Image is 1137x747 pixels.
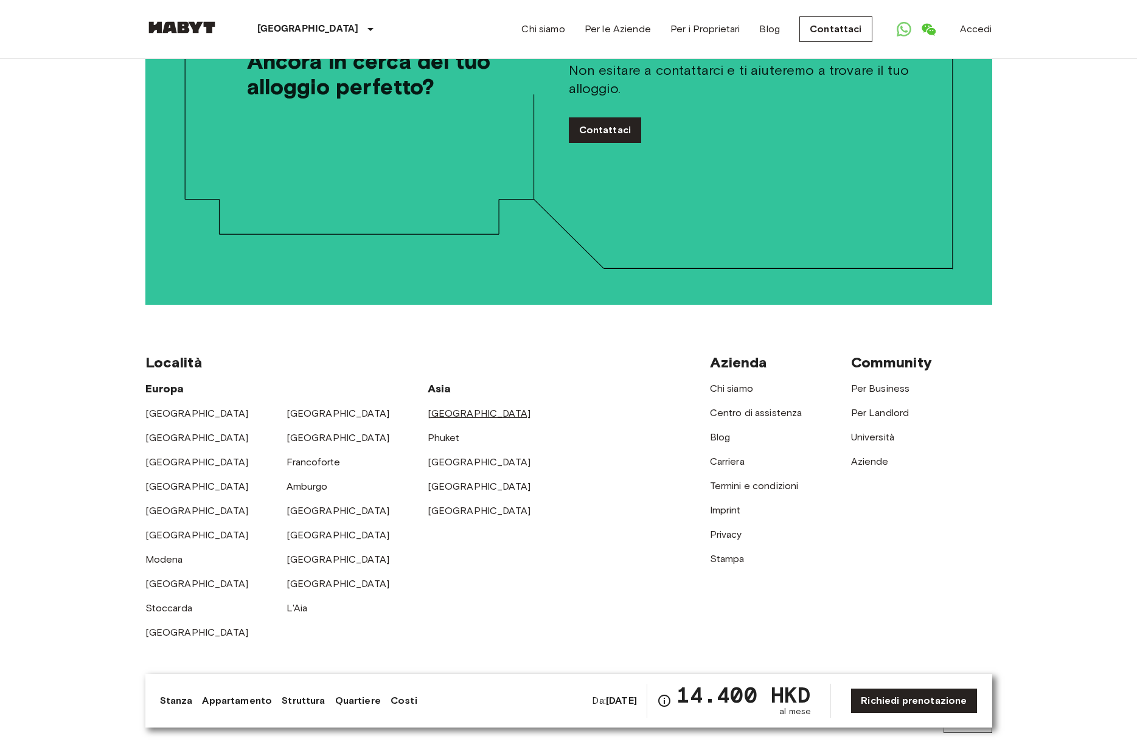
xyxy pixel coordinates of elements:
[592,694,636,707] span: Da:
[287,481,328,492] a: Amburgo
[287,408,390,419] a: [GEOGRAPHIC_DATA]
[606,695,637,706] b: [DATE]
[521,22,565,36] a: Chi siamo
[710,480,799,492] a: Termini e condizioni
[145,627,249,638] a: [GEOGRAPHIC_DATA]
[287,602,308,614] a: L'Aia
[247,48,501,99] span: Ancora in cerca del tuo alloggio perfetto?
[145,481,249,492] a: [GEOGRAPHIC_DATA]
[851,353,932,371] span: Community
[710,456,745,467] a: Carriera
[710,504,741,516] a: Imprint
[287,578,390,589] a: [GEOGRAPHIC_DATA]
[145,578,249,589] a: [GEOGRAPHIC_DATA]
[282,693,325,708] a: Struttura
[779,706,811,718] span: al mese
[145,432,249,443] a: [GEOGRAPHIC_DATA]
[145,456,249,468] a: [GEOGRAPHIC_DATA]
[428,382,451,395] span: Asia
[145,554,183,565] a: Modena
[428,432,460,443] a: Phuket
[428,481,531,492] a: [GEOGRAPHIC_DATA]
[287,456,341,468] a: Francoforte
[851,407,909,419] a: Per Landlord
[335,693,381,708] a: Quartiere
[851,431,895,443] a: Università
[916,17,941,41] a: Open WeChat
[569,117,642,143] a: Contattaci
[145,353,203,371] span: Località
[799,16,872,42] a: Contattaci
[585,22,651,36] a: Per le Aziende
[160,693,193,708] a: Stanza
[428,505,531,516] a: [GEOGRAPHIC_DATA]
[569,43,953,98] span: Con [PERSON_NAME] puoi trovarlo nel giro di un attimo! Non esitare a contattarci e ti aiuteremo a...
[670,22,740,36] a: Per i Proprietari
[710,383,753,394] a: Chi siamo
[145,408,249,419] a: [GEOGRAPHIC_DATA]
[892,17,916,41] a: Open WhatsApp
[145,505,249,516] a: [GEOGRAPHIC_DATA]
[710,353,768,371] span: Azienda
[759,22,780,36] a: Blog
[391,693,417,708] a: Costi
[850,688,977,714] a: Richiedi prenotazione
[287,505,390,516] a: [GEOGRAPHIC_DATA]
[287,529,390,541] a: [GEOGRAPHIC_DATA]
[710,553,745,565] a: Stampa
[428,408,531,419] a: [GEOGRAPHIC_DATA]
[710,431,731,443] a: Blog
[428,456,531,468] a: [GEOGRAPHIC_DATA]
[676,684,812,706] span: 14.400 HKD
[145,602,192,614] a: Stoccarda
[287,432,390,443] a: [GEOGRAPHIC_DATA]
[287,554,390,565] a: [GEOGRAPHIC_DATA]
[710,407,802,419] a: Centro di assistenza
[202,693,272,708] a: Appartamento
[257,22,359,36] p: [GEOGRAPHIC_DATA]
[710,529,742,540] a: Privacy
[960,22,992,36] a: Accedi
[657,693,672,708] svg: Verifica i dettagli delle spese nella sezione 'Riassunto dei Costi'. Si prega di notare che gli s...
[145,529,249,541] a: [GEOGRAPHIC_DATA]
[145,21,218,33] img: Habyt
[851,383,910,394] a: Per Business
[851,456,889,467] a: Aziende
[145,382,184,395] span: Europa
